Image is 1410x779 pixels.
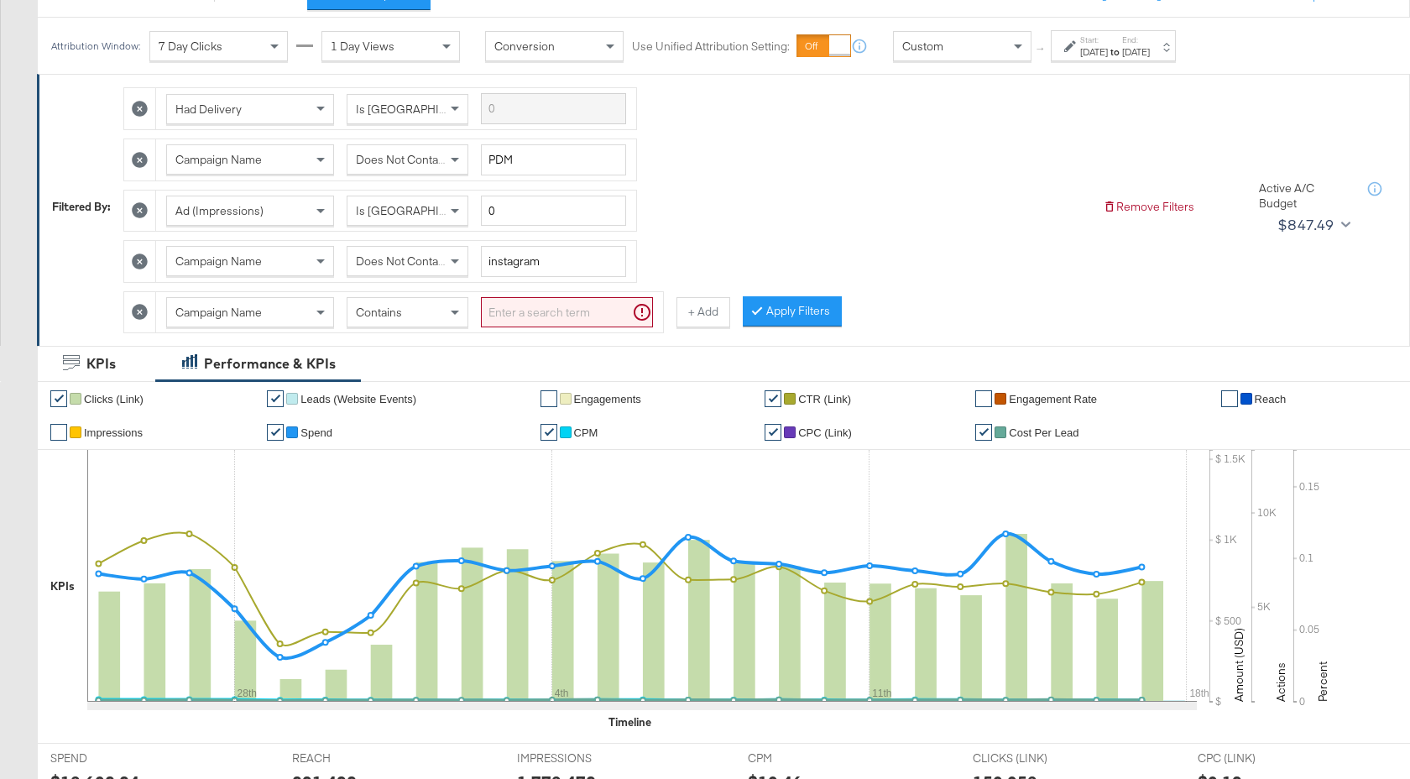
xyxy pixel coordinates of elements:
[1315,661,1330,702] text: Percent
[798,393,851,405] span: CTR (Link)
[1255,393,1287,405] span: Reach
[1273,662,1288,702] text: Actions
[632,39,790,55] label: Use Unified Attribution Setting:
[1277,212,1334,238] div: $847.49
[267,424,284,441] a: ✔
[175,305,262,320] span: Campaign Name
[902,39,943,54] span: Custom
[481,196,626,227] input: Enter a number
[1221,390,1238,407] a: ✔
[1198,750,1324,766] span: CPC (LINK)
[743,296,842,327] button: Apply Filters
[765,424,781,441] a: ✔
[1009,426,1078,439] span: Cost per Lead
[300,426,332,439] span: Spend
[175,152,262,167] span: Campaign Name
[84,393,144,405] span: Clicks (Link)
[1009,393,1097,405] span: Engagement Rate
[608,714,651,730] div: Timeline
[481,246,626,277] input: Enter a search term
[1259,180,1351,212] div: Active A/C Budget
[292,750,418,766] span: REACH
[1080,45,1108,59] div: [DATE]
[204,354,336,374] div: Performance & KPIs
[86,354,116,374] div: KPIs
[540,390,557,407] a: ✔
[1108,45,1122,58] strong: to
[356,102,484,117] span: Is [GEOGRAPHIC_DATA]
[331,39,394,54] span: 1 Day Views
[1231,628,1246,702] text: Amount (USD)
[356,254,447,269] span: Does Not Contain
[481,93,626,124] input: Enter a search term
[494,39,555,54] span: Conversion
[52,199,111,215] div: Filtered By:
[159,39,222,54] span: 7 Day Clicks
[481,297,653,328] input: Enter a search term
[574,393,641,405] span: Engagements
[84,426,143,439] span: Impressions
[300,393,416,405] span: Leads (Website Events)
[975,390,992,407] a: ✔
[1103,199,1194,215] button: Remove Filters
[1122,45,1150,59] div: [DATE]
[540,424,557,441] a: ✔
[798,426,852,439] span: CPC (Link)
[50,750,176,766] span: SPEND
[1122,34,1150,45] label: End:
[975,424,992,441] a: ✔
[574,426,598,439] span: CPM
[175,203,264,218] span: Ad (Impressions)
[50,424,67,441] a: ✔
[50,40,141,52] div: Attribution Window:
[175,102,242,117] span: Had Delivery
[517,750,643,766] span: IMPRESSIONS
[748,750,874,766] span: CPM
[356,203,484,218] span: Is [GEOGRAPHIC_DATA]
[1033,46,1049,52] span: ↑
[356,152,447,167] span: Does Not Contain
[1271,212,1354,238] button: $847.49
[356,305,402,320] span: Contains
[267,390,284,407] a: ✔
[676,297,730,327] button: + Add
[973,750,1099,766] span: CLICKS (LINK)
[175,254,262,269] span: Campaign Name
[50,578,75,594] div: KPIs
[765,390,781,407] a: ✔
[481,144,626,175] input: Enter a search term
[1080,34,1108,45] label: Start:
[50,390,67,407] a: ✔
